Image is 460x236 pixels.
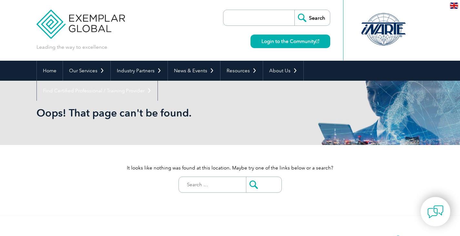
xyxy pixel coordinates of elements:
[37,81,158,101] a: Find Certified Professional / Training Provider
[63,61,110,81] a: Our Services
[36,164,424,171] p: It looks like nothing was found at this location. Maybe try one of the links below or a search?
[168,61,220,81] a: News & Events
[37,61,63,81] a: Home
[427,204,444,220] img: contact-chat.png
[246,177,281,192] input: Submit
[250,35,330,48] a: Login to the Community
[36,44,107,51] p: Leading the way to excellence
[450,3,458,9] img: en
[111,61,168,81] a: Industry Partners
[220,61,263,81] a: Resources
[294,10,330,26] input: Search
[316,39,319,43] img: open_square.png
[36,107,284,119] h1: Oops! That page can't be found.
[263,61,303,81] a: About Us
